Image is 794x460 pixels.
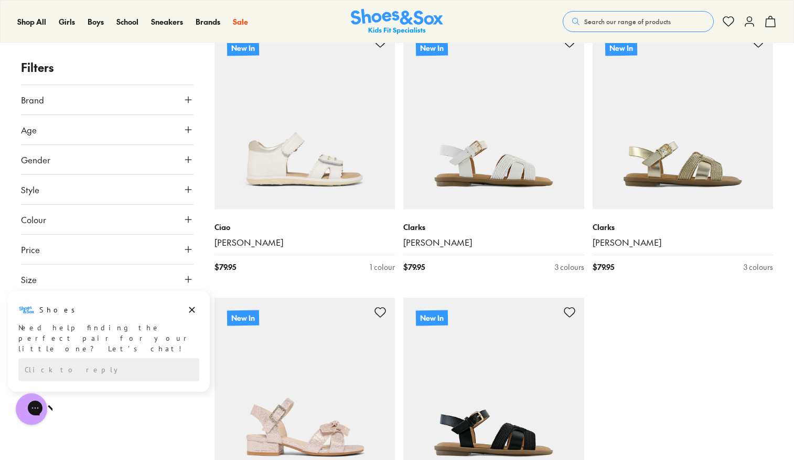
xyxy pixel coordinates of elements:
[227,40,259,56] p: New In
[21,153,50,166] span: Gender
[88,16,104,27] a: Boys
[21,273,37,286] span: Size
[116,16,138,27] a: School
[21,183,39,196] span: Style
[21,265,194,294] button: Size
[214,262,236,273] span: $ 79.95
[21,213,46,226] span: Colour
[21,205,194,234] button: Colour
[403,262,425,273] span: $ 79.95
[21,235,194,264] button: Price
[563,11,714,32] button: Search our range of products
[555,262,584,273] div: 3 colours
[8,12,210,65] div: Message from Shoes. Need help finding the perfect pair for your little one? Let’s chat!
[21,59,194,76] p: Filters
[17,16,46,27] a: Shop All
[593,28,774,209] a: New In
[593,222,774,233] p: Clarks
[403,237,584,248] a: [PERSON_NAME]
[151,16,183,27] a: Sneakers
[593,237,774,248] a: [PERSON_NAME]
[403,222,584,233] p: Clarks
[21,115,194,144] button: Age
[185,13,199,28] button: Dismiss campaign
[59,16,75,27] a: Girls
[227,310,259,326] p: New In
[21,85,194,114] button: Brand
[233,16,248,27] a: Sale
[744,262,773,273] div: 3 colours
[21,175,194,204] button: Style
[605,40,637,56] p: New In
[21,93,44,106] span: Brand
[214,28,395,209] a: New In
[214,237,395,248] a: [PERSON_NAME]
[416,310,448,326] p: New In
[8,2,210,102] div: Campaign message
[196,16,220,27] a: Brands
[214,222,395,233] p: Ciao
[351,9,443,35] a: Shoes & Sox
[403,28,584,209] a: New In
[593,262,614,273] span: $ 79.95
[416,40,448,56] p: New In
[21,145,194,174] button: Gender
[18,12,35,29] img: Shoes logo
[584,17,671,26] span: Search our range of products
[18,69,199,92] div: Reply to the campaigns
[21,123,37,136] span: Age
[10,390,52,428] iframe: Gorgias live chat messenger
[39,15,81,26] h3: Shoes
[370,262,395,273] div: 1 colour
[351,9,443,35] img: SNS_Logo_Responsive.svg
[21,243,40,256] span: Price
[18,33,199,65] div: Need help finding the perfect pair for your little one? Let’s chat!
